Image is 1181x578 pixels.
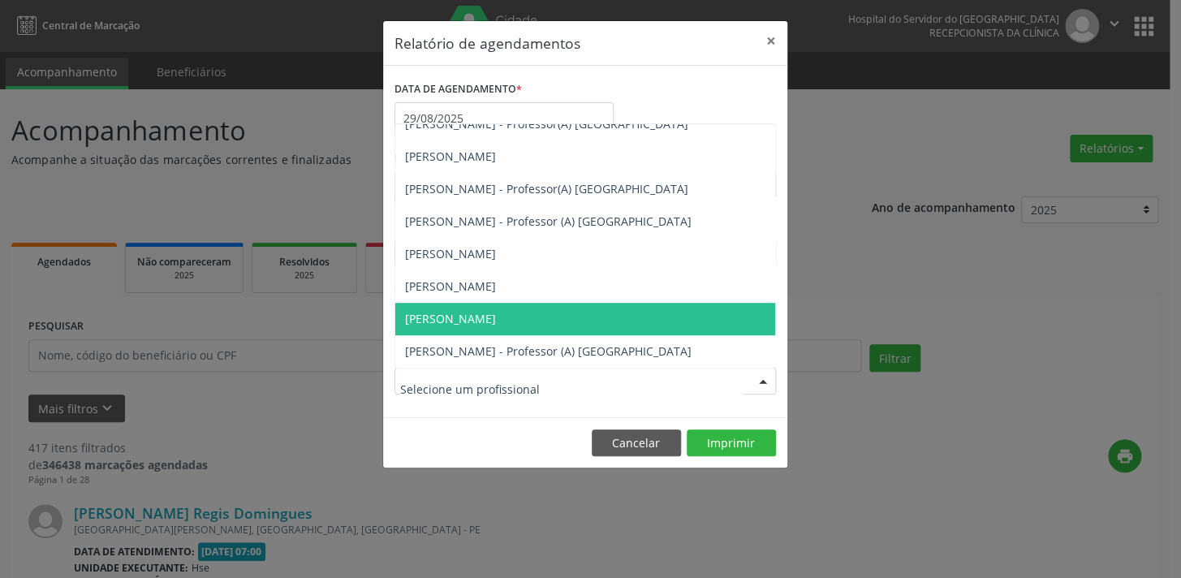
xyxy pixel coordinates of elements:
[405,311,496,326] span: [PERSON_NAME]
[592,429,681,457] button: Cancelar
[405,214,692,229] span: [PERSON_NAME] - Professor (A) [GEOGRAPHIC_DATA]
[394,32,580,54] h5: Relatório de agendamentos
[405,149,496,164] span: [PERSON_NAME]
[394,77,522,102] label: DATA DE AGENDAMENTO
[687,429,776,457] button: Imprimir
[405,116,688,132] span: [PERSON_NAME] - Professor(A) [GEOGRAPHIC_DATA]
[405,343,692,359] span: [PERSON_NAME] - Professor (A) [GEOGRAPHIC_DATA]
[405,181,688,196] span: [PERSON_NAME] - Professor(A) [GEOGRAPHIC_DATA]
[405,246,496,261] span: [PERSON_NAME]
[400,373,743,405] input: Selecione um profissional
[405,278,496,294] span: [PERSON_NAME]
[755,21,787,61] button: Close
[394,102,614,135] input: Selecione uma data ou intervalo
